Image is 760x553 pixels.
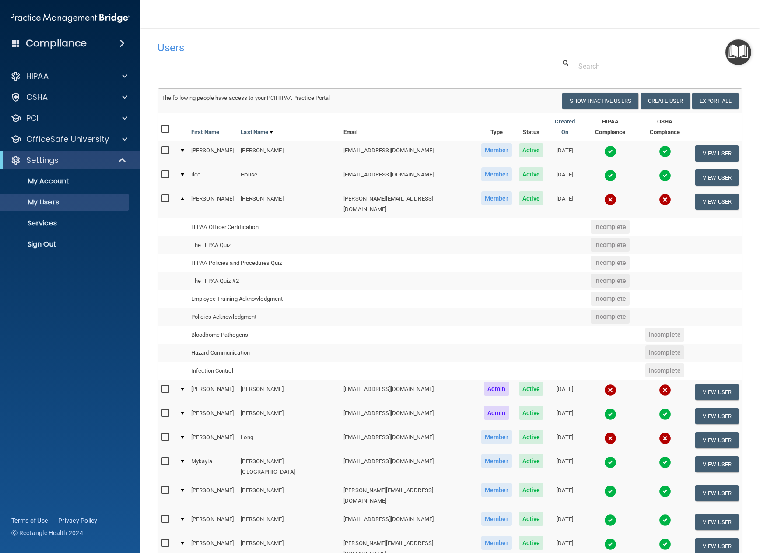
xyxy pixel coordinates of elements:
td: Long [237,428,340,452]
span: Member [481,483,512,497]
td: Policies Acknowledgment [188,308,340,326]
p: Settings [26,155,59,166]
img: tick.e7d51cea.svg [659,485,671,497]
span: Active [519,512,544,526]
span: Member [481,454,512,468]
button: View User [695,432,739,448]
td: [EMAIL_ADDRESS][DOMAIN_NAME] [340,452,478,481]
td: Employee Training Acknowledgment [188,290,340,308]
p: My Users [6,198,125,207]
span: Incomplete [591,292,630,306]
img: PMB logo [11,9,130,27]
p: OfficeSafe University [26,134,109,144]
td: [PERSON_NAME] [237,141,340,166]
span: Active [519,167,544,181]
button: View User [695,194,739,210]
td: [EMAIL_ADDRESS][DOMAIN_NAME] [340,166,478,190]
button: View User [695,485,739,501]
span: Incomplete [645,363,684,377]
a: Terms of Use [11,516,48,525]
td: HIPAA Policies and Procedures Quiz [188,254,340,272]
th: OSHA Compliance [638,113,692,141]
img: tick.e7d51cea.svg [659,456,671,468]
td: [PERSON_NAME][EMAIL_ADDRESS][DOMAIN_NAME] [340,481,478,510]
span: Incomplete [591,220,630,234]
span: Incomplete [591,238,630,252]
img: tick.e7d51cea.svg [604,514,616,526]
td: [DATE] [547,404,583,428]
td: [PERSON_NAME][GEOGRAPHIC_DATA] [237,452,340,481]
a: HIPAA [11,71,127,81]
td: HIPAA Officer Certification [188,218,340,236]
td: [DATE] [547,510,583,534]
span: Ⓒ Rectangle Health 2024 [11,528,83,537]
button: View User [695,408,739,424]
td: Ilce [188,166,237,190]
th: HIPAA Compliance [583,113,638,141]
span: Active [519,430,544,444]
td: Bloodborne Pathogens [188,326,340,344]
th: Email [340,113,478,141]
td: [PERSON_NAME] [188,428,237,452]
span: Member [481,430,512,444]
img: tick.e7d51cea.svg [604,485,616,497]
span: Member [481,143,512,157]
td: Infection Control [188,362,340,380]
th: Type [478,113,515,141]
img: tick.e7d51cea.svg [659,514,671,526]
td: [DATE] [547,428,583,452]
span: Admin [484,406,509,420]
th: Status [515,113,547,141]
span: Active [519,382,544,396]
td: [DATE] [547,481,583,510]
span: Incomplete [591,310,630,324]
button: View User [695,514,739,530]
td: [EMAIL_ADDRESS][DOMAIN_NAME] [340,404,478,428]
td: [DATE] [547,166,583,190]
td: The HIPAA Quiz #2 [188,272,340,290]
span: Member [481,536,512,550]
img: cross.ca9f0e7f.svg [659,432,671,444]
td: [PERSON_NAME] [237,190,340,218]
span: Active [519,536,544,550]
td: [DATE] [547,452,583,481]
td: [EMAIL_ADDRESS][DOMAIN_NAME] [340,510,478,534]
span: The following people have access to your PCIHIPAA Practice Portal [161,95,330,101]
td: [EMAIL_ADDRESS][DOMAIN_NAME] [340,428,478,452]
h4: Compliance [26,37,87,49]
img: tick.e7d51cea.svg [604,145,616,158]
td: [PERSON_NAME] [237,510,340,534]
span: Incomplete [591,274,630,288]
td: [PERSON_NAME] [237,404,340,428]
td: [EMAIL_ADDRESS][DOMAIN_NAME] [340,141,478,166]
td: [PERSON_NAME][EMAIL_ADDRESS][DOMAIN_NAME] [340,190,478,218]
img: tick.e7d51cea.svg [659,169,671,182]
td: The HIPAA Quiz [188,236,340,254]
img: cross.ca9f0e7f.svg [659,194,671,206]
img: cross.ca9f0e7f.svg [604,432,616,444]
img: tick.e7d51cea.svg [604,169,616,182]
span: Member [481,167,512,181]
button: Open Resource Center [725,39,751,65]
a: PCI [11,113,127,123]
td: Mykayla [188,452,237,481]
td: [PERSON_NAME] [188,404,237,428]
p: Services [6,219,125,228]
button: View User [695,145,739,162]
span: Incomplete [645,328,684,342]
a: Settings [11,155,127,166]
span: Active [519,143,544,157]
span: Member [481,191,512,205]
img: tick.e7d51cea.svg [659,145,671,158]
img: tick.e7d51cea.svg [659,538,671,550]
span: Incomplete [591,256,630,270]
td: [PERSON_NAME] [188,510,237,534]
a: OfficeSafe University [11,134,127,144]
td: [DATE] [547,380,583,404]
img: cross.ca9f0e7f.svg [604,384,616,396]
td: [PERSON_NAME] [188,190,237,218]
span: Incomplete [645,345,684,359]
a: Privacy Policy [58,516,98,525]
button: Show Inactive Users [562,93,638,109]
a: First Name [191,127,219,137]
